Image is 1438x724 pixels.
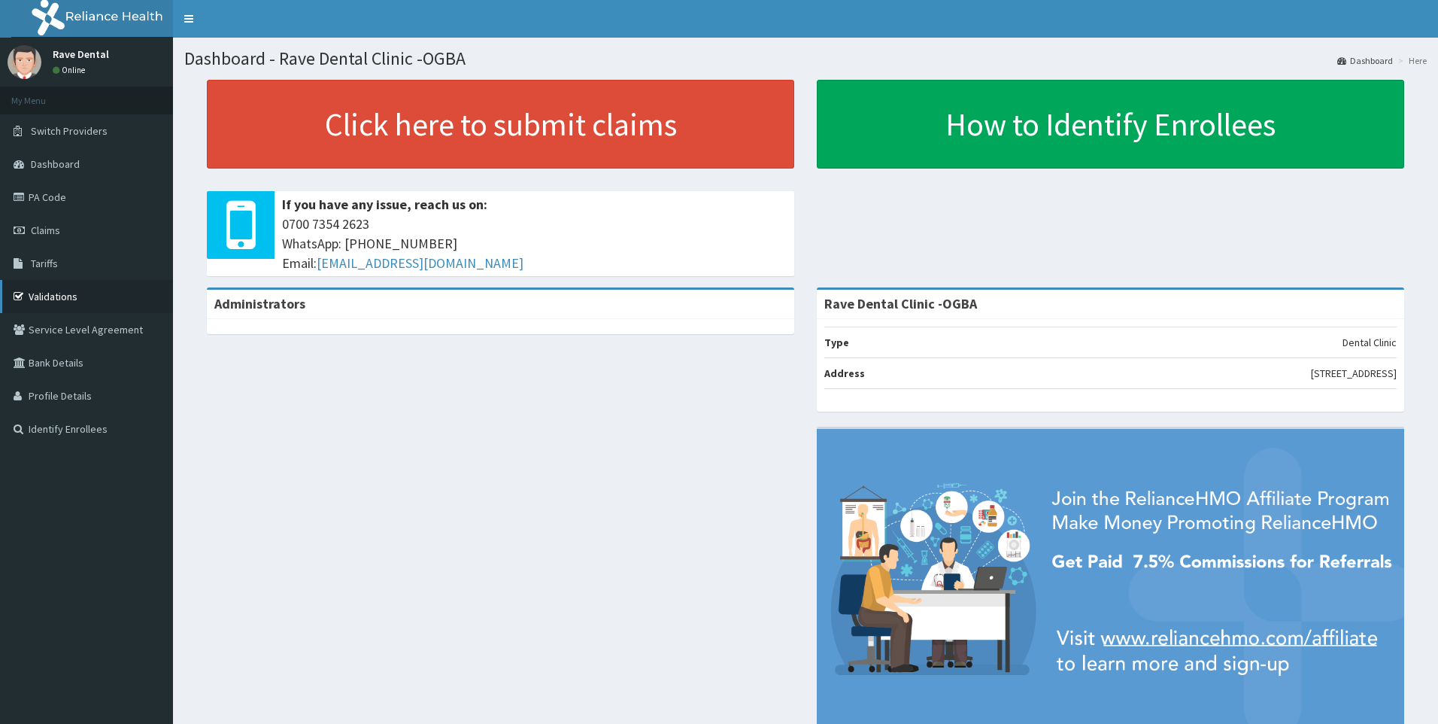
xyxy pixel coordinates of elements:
[214,295,305,312] b: Administrators
[53,65,89,75] a: Online
[8,45,41,79] img: User Image
[31,157,80,171] span: Dashboard
[207,80,794,169] a: Click here to submit claims
[817,80,1404,169] a: How to Identify Enrollees
[1311,366,1397,381] p: [STREET_ADDRESS]
[31,124,108,138] span: Switch Providers
[1394,54,1427,67] li: Here
[184,49,1427,68] h1: Dashboard - Rave Dental Clinic -OGBA
[317,254,523,272] a: [EMAIL_ADDRESS][DOMAIN_NAME]
[282,214,787,272] span: 0700 7354 2623 WhatsApp: [PHONE_NUMBER] Email:
[824,367,865,380] b: Address
[1337,54,1393,67] a: Dashboard
[282,196,487,213] b: If you have any issue, reach us on:
[824,295,977,312] strong: Rave Dental Clinic -OGBA
[53,49,109,59] p: Rave Dental
[1342,335,1397,350] p: Dental Clinic
[824,336,849,349] b: Type
[31,224,60,237] span: Claims
[31,257,58,270] span: Tariffs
